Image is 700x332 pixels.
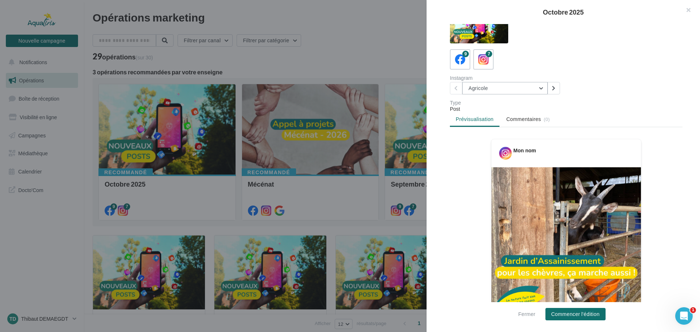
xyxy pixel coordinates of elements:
button: Fermer [515,310,538,319]
button: Commencer l'édition [545,308,606,320]
button: Agricole [462,82,548,94]
div: 7 [486,51,492,57]
div: Octobre 2025 [438,9,688,15]
div: Type [450,100,682,105]
span: Commentaires [506,116,541,123]
div: Mon nom [513,147,536,154]
div: Post [450,105,682,113]
div: 9 [462,51,469,57]
div: Instagram [450,75,563,81]
span: 1 [690,307,696,313]
iframe: Intercom live chat [675,307,693,325]
span: (0) [544,116,550,122]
